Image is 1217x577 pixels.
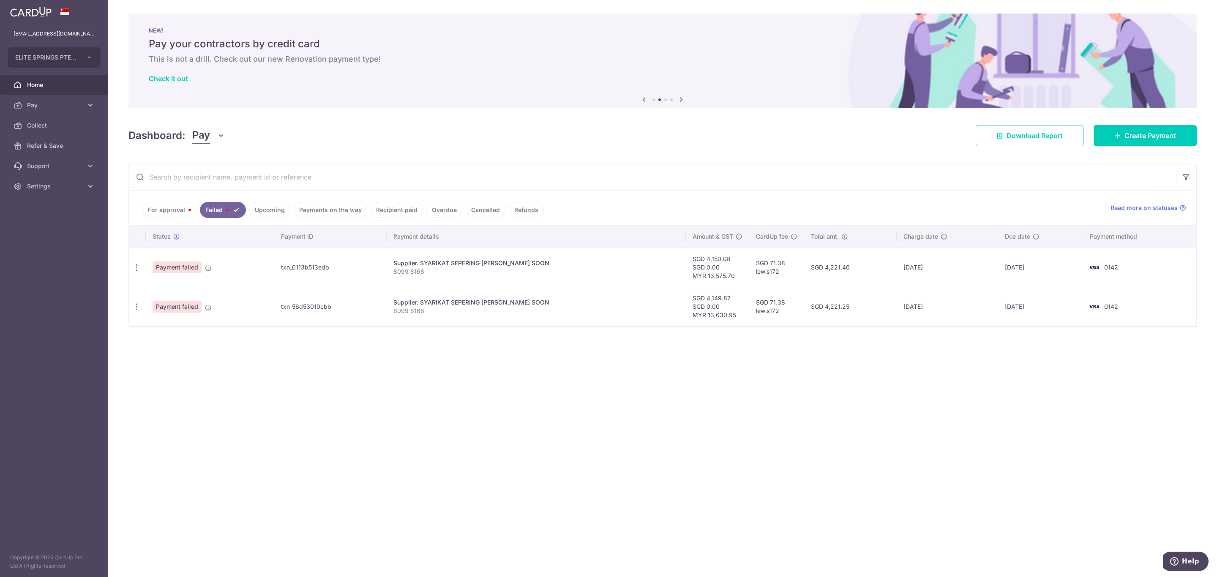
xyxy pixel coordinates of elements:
button: Pay [192,128,225,144]
th: Payment ID [274,226,387,248]
td: SGD 71.38 lewis172 [749,248,804,287]
td: SGD 4,150.08 SGD 0.00 MYR 13,575.70 [686,248,749,287]
a: Recipient paid [371,202,423,218]
td: [DATE] [897,248,998,287]
span: Refer & Save [27,142,83,150]
img: Bank Card [1086,262,1102,272]
span: Total amt. [811,232,839,241]
span: Pay [192,128,210,144]
th: Payment details [387,226,686,248]
span: Collect [27,121,83,130]
div: Supplier. SYARIKAT SEPERING [PERSON_NAME] SOON [393,259,679,267]
td: txn_56d53010cbb [274,287,387,326]
img: Bank Card [1086,302,1102,312]
td: [DATE] [897,287,998,326]
p: 8099 8168 [393,267,679,276]
div: Supplier. SYARIKAT SEPERING [PERSON_NAME] SOON [393,298,679,307]
a: Download Report [976,125,1083,146]
iframe: Opens a widget where you can find more information [1163,552,1209,573]
span: CardUp fee [756,232,788,241]
h6: This is not a drill. Check out our new Renovation payment type! [149,54,1176,64]
span: Status [153,232,171,241]
span: Read more on statuses [1111,204,1178,212]
p: 8099 8168 [393,307,679,315]
a: Payments on the way [294,202,367,218]
a: For approval [142,202,196,218]
span: Pay [27,101,83,109]
span: Payment failed [153,301,202,313]
td: SGD 4,149.87 SGD 0.00 MYR 13,630.95 [686,287,749,326]
span: Payment failed [153,261,202,273]
h5: Pay your contractors by credit card [149,37,1176,51]
td: SGD 4,221.25 [804,287,897,326]
a: Create Payment [1094,125,1197,146]
input: Search by recipient name, payment id or reference [129,163,1176,191]
span: Due date [1005,232,1030,241]
span: Download Report [1007,131,1063,141]
a: Read more on statuses [1111,204,1186,212]
span: Home [27,81,83,89]
a: Upcoming [249,202,290,218]
span: ELITE SPRINGS PTE. LTD. [15,53,78,62]
p: [EMAIL_ADDRESS][DOMAIN_NAME] [14,30,95,38]
span: 0142 [1104,303,1118,310]
td: [DATE] [998,287,1083,326]
a: Failed [200,202,246,218]
span: Charge date [903,232,938,241]
span: Settings [27,182,83,191]
a: Cancelled [466,202,505,218]
span: Create Payment [1124,131,1176,141]
img: Renovation banner [128,14,1197,108]
img: CardUp [10,7,52,17]
span: 0142 [1104,264,1118,271]
a: Refunds [509,202,544,218]
a: Overdue [426,202,462,218]
td: txn_0113b513edb [274,248,387,287]
h4: Dashboard: [128,128,186,143]
p: NEW! [149,27,1176,34]
a: Check it out [149,74,188,83]
button: ELITE SPRINGS PTE. LTD. [8,47,101,68]
span: Amount & GST [693,232,733,241]
span: Support [27,162,83,170]
td: [DATE] [998,248,1083,287]
td: SGD 71.38 lewis172 [749,287,804,326]
td: SGD 4,221.46 [804,248,897,287]
th: Payment method [1083,226,1196,248]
